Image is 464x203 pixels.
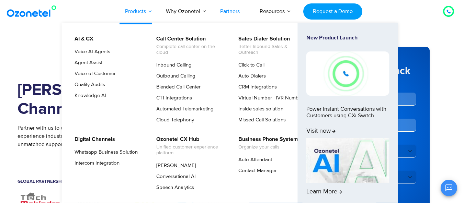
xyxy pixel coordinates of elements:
[152,162,197,170] a: [PERSON_NAME]
[18,81,222,119] h1: [PERSON_NAME]’s Channel Partner Program
[18,179,222,184] h5: Global Partnerships
[152,35,225,57] a: Call Center SolutionComplete call center on the cloud
[152,72,196,80] a: Outbound Calling
[152,105,215,113] a: Automated Telemarketing
[70,92,107,100] a: Knowledge AI
[152,61,193,69] a: Inbound Calling
[70,48,111,56] a: Voice AI Agents
[234,167,278,175] a: Contact Manager
[234,61,265,69] a: Click to Call
[306,188,342,196] span: Learn More
[441,180,457,196] button: Open chat
[306,35,389,135] a: New Product LaunchPower Instant Conversations with Customers using CXi SwitchVisit now
[306,128,336,135] span: Visit now
[238,144,298,150] span: Organize your calls
[70,81,106,89] a: Quality Audits
[234,116,287,124] a: Missed Call Solutions
[152,83,202,91] a: Blended Call Center
[156,44,224,56] span: Complete call center on the cloud
[156,144,224,156] span: Unified customer experience platform
[70,59,103,67] a: Agent Assist
[234,83,278,91] a: CRM Integrations
[70,148,139,156] a: Whatsapp Business Solution
[152,94,193,102] a: CTI Integrations
[70,35,94,43] a: AI & CX
[152,172,197,181] a: Conversational AI
[152,135,225,157] a: Ozonetel CX HubUnified customer experience platform
[306,138,389,183] img: AI
[234,72,267,80] a: Auto Dialers
[234,156,273,164] a: Auto Attendant
[306,51,389,95] img: New-Project-17.png
[238,44,306,56] span: Better Inbound Sales & Outreach
[70,135,116,144] a: Digital Channels
[70,159,121,167] a: Intercom Integration
[234,135,299,151] a: Business Phone SystemOrganize your calls
[306,138,389,196] a: Learn More
[152,183,195,192] a: Speech Analytics
[303,3,362,20] a: Request a Demo
[18,124,222,148] p: Partner with us to unlock new revenue streams in the fast-growing customer experience industry. E...
[70,70,117,78] a: Voice of Customer
[234,105,284,113] a: Inside sales solution
[234,94,304,102] a: Virtual Number | IVR Number
[152,116,195,124] a: Cloud Telephony
[234,35,307,57] a: Sales Dialer SolutionBetter Inbound Sales & Outreach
